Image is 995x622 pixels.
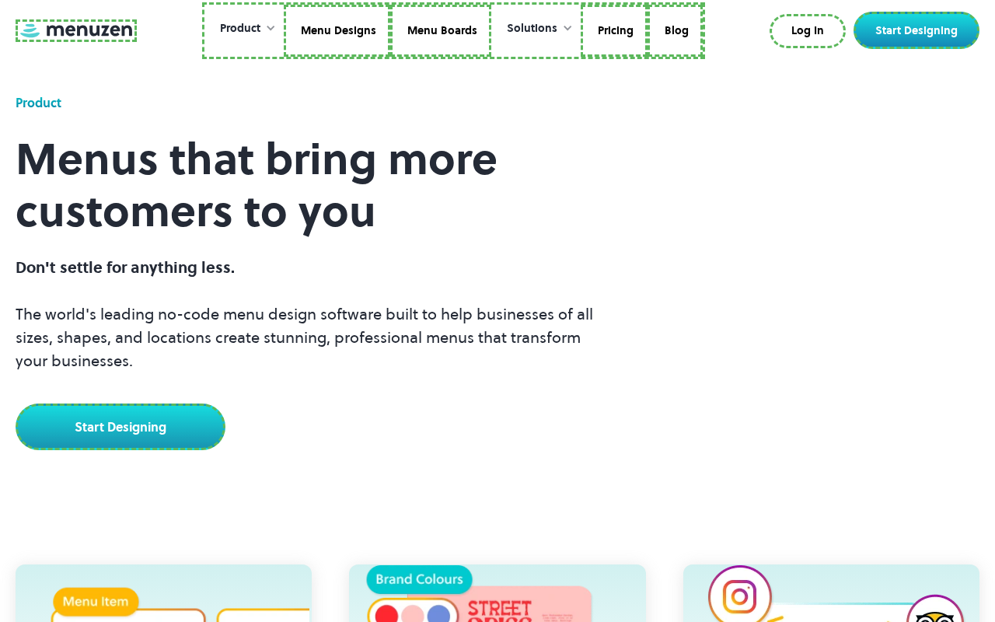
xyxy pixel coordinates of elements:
[16,404,225,450] a: Start Designing
[507,20,557,37] div: Solutions
[16,257,235,278] span: Don't settle for anything less.
[284,5,390,58] a: Menu Designs
[16,256,613,372] p: The world's leading no-code menu design software built to help businesses of all sizes, shapes, a...
[770,14,846,48] a: Log In
[390,5,491,58] a: Menu Boards
[220,20,260,37] div: Product
[491,5,581,53] div: Solutions
[648,5,703,58] a: Blog
[581,5,648,58] a: Pricing
[16,133,613,237] h1: Menus that bring more customers to you
[854,12,979,49] a: Start Designing
[204,5,284,53] div: Product
[16,93,61,112] div: Product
